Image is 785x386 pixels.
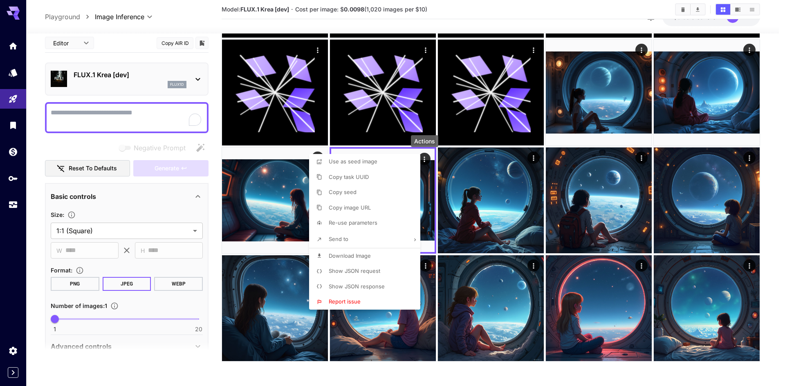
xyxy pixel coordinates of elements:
span: Report issue [329,298,361,305]
span: Use as seed image [329,158,377,165]
span: Copy task UUID [329,174,369,180]
div: Actions [411,135,438,147]
span: Download Image [329,252,371,259]
span: Show JSON response [329,283,385,290]
span: Send to [329,236,348,242]
span: Copy seed [329,189,357,195]
span: Show JSON request [329,268,380,274]
span: Copy image URL [329,204,371,211]
span: Re-use parameters [329,219,377,226]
